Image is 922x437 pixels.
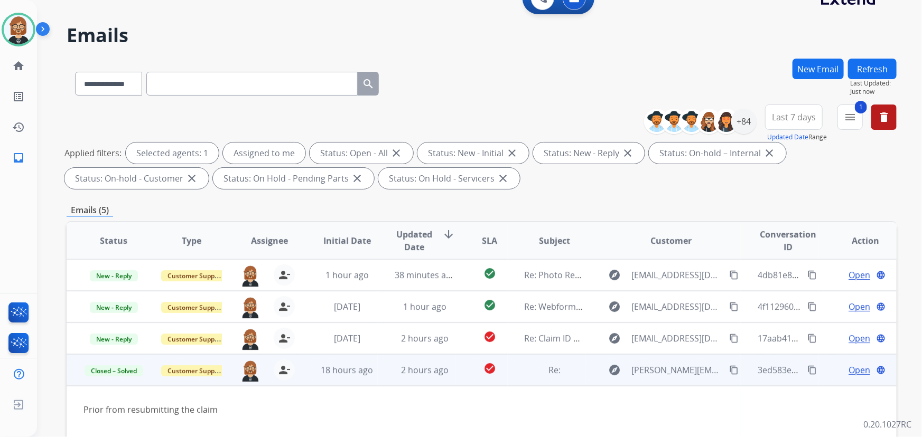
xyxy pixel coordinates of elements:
span: Customer Support [161,365,230,376]
span: SLA [482,234,497,247]
span: Open [849,300,870,313]
p: 0.20.1027RC [863,418,911,431]
mat-icon: delete [878,111,890,123]
span: 17aab414-9340-46ac-84bc-7cf817e07fac [758,332,915,344]
button: Updated Date [767,133,808,141]
mat-icon: search [362,78,375,90]
button: New Email [793,59,844,79]
span: 18 hours ago [321,364,373,376]
span: 1 [855,101,867,113]
div: Status: On-hold - Customer [64,168,209,189]
span: Status [100,234,127,247]
div: Status: New - Initial [417,142,529,164]
span: Last 7 days [772,115,816,119]
span: Last Updated: [850,79,897,88]
span: [EMAIL_ADDRESS][DOMAIN_NAME] [632,300,724,313]
img: agent-avatar [240,296,261,318]
span: Re: Photo Request [525,269,598,281]
span: New - Reply [90,302,138,313]
span: Open [849,364,870,376]
span: Customer Support [161,334,230,345]
mat-icon: check_circle [483,299,496,311]
mat-icon: close [185,172,198,185]
mat-icon: content_copy [807,270,817,280]
mat-icon: person_remove [278,269,291,281]
mat-icon: check_circle [483,267,496,280]
span: Initial Date [323,234,371,247]
span: 4db81e86-b033-4d83-b8cf-87e2a69fc2d9 [758,269,918,281]
mat-icon: inbox [12,151,25,164]
span: New - Reply [90,334,138,345]
mat-icon: content_copy [807,365,817,375]
img: agent-avatar [240,328,261,350]
span: Customer Support [161,302,230,313]
div: Status: Open - All [310,142,413,164]
div: Status: On Hold - Pending Parts [213,168,374,189]
span: 4f112960-7ed8-4a32-9c71-4a2bf448a5d5 [758,301,917,312]
mat-icon: arrow_downward [442,228,455,241]
div: Status: On Hold - Servicers [378,168,520,189]
mat-icon: close [351,172,364,185]
span: Re: Webform from [EMAIL_ADDRESS][DOMAIN_NAME] on [DATE] [525,301,778,312]
span: Open [849,269,870,281]
mat-icon: person_remove [278,364,291,376]
span: Assignee [251,234,288,247]
button: 1 [837,104,863,130]
img: agent-avatar [240,264,261,287]
mat-icon: close [497,172,509,185]
span: Re: [548,364,561,376]
mat-icon: close [621,147,634,159]
mat-icon: list_alt [12,90,25,103]
mat-icon: person_remove [278,332,291,345]
mat-icon: explore [609,269,621,281]
span: Customer Support [161,270,230,281]
mat-icon: menu [844,111,856,123]
span: 2 hours ago [401,332,449,344]
mat-icon: check_circle [483,362,496,375]
span: Customer [651,234,692,247]
p: Applied filters: [64,147,122,159]
span: Re: Claim ID and Photo Request [525,332,650,344]
mat-icon: explore [609,332,621,345]
span: [EMAIL_ADDRESS][DOMAIN_NAME] [632,332,724,345]
span: 1 hour ago [403,301,446,312]
mat-icon: close [506,147,518,159]
h2: Emails [67,25,897,46]
span: New - Reply [90,270,138,281]
mat-icon: language [876,365,886,375]
button: Last 7 days [765,104,823,130]
mat-icon: content_copy [729,302,739,311]
div: Status: On-hold – Internal [649,142,786,164]
div: Assigned to me [223,142,305,164]
div: +84 [731,109,757,134]
mat-icon: close [763,147,776,159]
span: Conversation ID [758,228,818,253]
mat-icon: home [12,60,25,72]
span: 38 minutes ago [395,269,456,281]
span: [DATE] [334,332,360,344]
span: Updated Date [395,228,434,253]
span: Just now [850,88,897,96]
span: Closed – Solved [85,365,143,376]
button: Refresh [848,59,897,79]
img: agent-avatar [240,359,261,382]
mat-icon: person_remove [278,300,291,313]
mat-icon: content_copy [729,334,739,343]
mat-icon: explore [609,364,621,376]
span: 1 hour ago [325,269,369,281]
span: [EMAIL_ADDRESS][DOMAIN_NAME] [632,269,724,281]
span: 2 hours ago [401,364,449,376]
mat-icon: explore [609,300,621,313]
div: Selected agents: 1 [126,142,219,164]
span: Subject [539,234,570,247]
span: Type [182,234,201,247]
img: avatar [4,15,33,44]
mat-icon: content_copy [729,365,739,375]
mat-icon: history [12,121,25,134]
mat-icon: check_circle [483,330,496,343]
span: Open [849,332,870,345]
span: [PERSON_NAME][EMAIL_ADDRESS][PERSON_NAME][DOMAIN_NAME] [632,364,724,376]
mat-icon: language [876,302,886,311]
mat-icon: content_copy [729,270,739,280]
mat-icon: language [876,334,886,343]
